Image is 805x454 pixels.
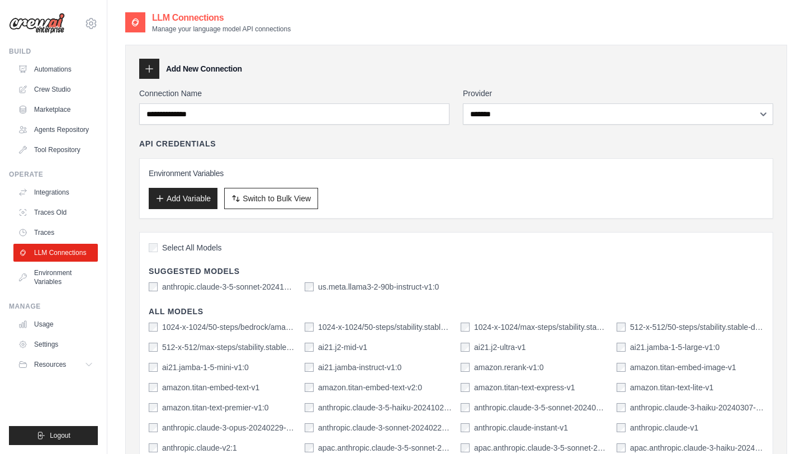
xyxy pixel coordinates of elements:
[630,382,713,393] label: amazon.titan-text-lite-v1
[13,335,98,353] a: Settings
[461,383,470,392] input: amazon.titan-text-express-v1
[34,360,66,369] span: Resources
[13,81,98,98] a: Crew Studio
[149,306,764,317] h4: All Models
[149,282,158,291] input: anthropic.claude-3-5-sonnet-20241022-v2:0
[305,363,314,372] input: ai21.jamba-instruct-v1:0
[617,323,626,332] input: 512-x-512/50-steps/stability.stable-diffusion-xl-v0
[149,443,158,452] input: anthropic.claude-v2:1
[474,442,608,453] label: apac.anthropic.claude-3-5-sonnet-20241022-v2:0
[305,343,314,352] input: ai21.j2-mid-v1
[149,383,158,392] input: amazon.titan-embed-text-v1
[162,242,222,253] span: Select All Models
[318,281,439,292] label: us.meta.llama3-2-90b-instruct-v1:0
[13,183,98,201] a: Integrations
[318,321,452,333] label: 1024-x-1024/50-steps/stability.stable-diffusion-xl-v1
[162,281,296,292] label: anthropic.claude-3-5-sonnet-20241022-v2:0
[13,315,98,333] a: Usage
[50,431,70,440] span: Logout
[166,63,242,74] h3: Add New Connection
[630,442,764,453] label: apac.anthropic.claude-3-haiku-20240307-v1:0
[162,362,249,373] label: ai21.jamba-1-5-mini-v1:0
[9,170,98,179] div: Operate
[463,88,773,99] label: Provider
[9,302,98,311] div: Manage
[461,363,470,372] input: amazon.rerank-v1:0
[474,362,544,373] label: amazon.rerank-v1:0
[13,101,98,119] a: Marketplace
[149,343,158,352] input: 512-x-512/max-steps/stability.stable-diffusion-xl-v0
[13,204,98,221] a: Traces Old
[149,266,764,277] h4: Suggested Models
[162,382,259,393] label: amazon.titan-embed-text-v1
[318,442,452,453] label: apac.anthropic.claude-3-5-sonnet-20240620-v1:0
[474,402,608,413] label: anthropic.claude-3-5-sonnet-20240620-v1:0
[139,88,449,99] label: Connection Name
[13,60,98,78] a: Automations
[474,422,568,433] label: anthropic.claude-instant-v1
[13,121,98,139] a: Agents Repository
[162,321,296,333] label: 1024-x-1024/50-steps/bedrock/amazon.nova-canvas-v1:0
[474,342,526,353] label: ai21.j2-ultra-v1
[630,321,764,333] label: 512-x-512/50-steps/stability.stable-diffusion-xl-v0
[305,423,314,432] input: anthropic.claude-3-sonnet-20240229-v1:0
[630,422,698,433] label: anthropic.claude-v1
[243,193,311,204] span: Switch to Bulk View
[13,224,98,242] a: Traces
[318,402,452,413] label: anthropic.claude-3-5-haiku-20241022-v1:0
[305,403,314,412] input: anthropic.claude-3-5-haiku-20241022-v1:0
[13,141,98,159] a: Tool Repository
[13,244,98,262] a: LLM Connections
[318,362,401,373] label: ai21.jamba-instruct-v1:0
[617,443,626,452] input: apac.anthropic.claude-3-haiku-20240307-v1:0
[461,443,470,452] input: apac.anthropic.claude-3-5-sonnet-20241022-v2:0
[149,323,158,332] input: 1024-x-1024/50-steps/bedrock/amazon.nova-canvas-v1:0
[162,342,296,353] label: 512-x-512/max-steps/stability.stable-diffusion-xl-v0
[13,264,98,291] a: Environment Variables
[617,383,626,392] input: amazon.titan-text-lite-v1
[305,383,314,392] input: amazon.titan-embed-text-v2:0
[630,362,736,373] label: amazon.titan-embed-image-v1
[162,442,237,453] label: anthropic.claude-v2:1
[152,25,291,34] p: Manage your language model API connections
[305,443,314,452] input: apac.anthropic.claude-3-5-sonnet-20240620-v1:0
[305,282,314,291] input: us.meta.llama3-2-90b-instruct-v1:0
[149,403,158,412] input: amazon.titan-text-premier-v1:0
[13,356,98,373] button: Resources
[617,343,626,352] input: ai21.jamba-1-5-large-v1:0
[139,138,216,149] h4: API Credentials
[9,426,98,445] button: Logout
[474,382,575,393] label: amazon.titan-text-express-v1
[149,243,158,252] input: Select All Models
[461,323,470,332] input: 1024-x-1024/max-steps/stability.stable-diffusion-xl-v1
[617,363,626,372] input: amazon.titan-embed-image-v1
[162,422,296,433] label: anthropic.claude-3-opus-20240229-v1:0
[9,13,65,34] img: Logo
[461,423,470,432] input: anthropic.claude-instant-v1
[149,188,217,209] button: Add Variable
[318,422,452,433] label: anthropic.claude-3-sonnet-20240229-v1:0
[474,321,608,333] label: 1024-x-1024/max-steps/stability.stable-diffusion-xl-v1
[617,403,626,412] input: anthropic.claude-3-haiku-20240307-v1:0
[630,402,764,413] label: anthropic.claude-3-haiku-20240307-v1:0
[617,423,626,432] input: anthropic.claude-v1
[149,423,158,432] input: anthropic.claude-3-opus-20240229-v1:0
[461,403,470,412] input: anthropic.claude-3-5-sonnet-20240620-v1:0
[318,342,367,353] label: ai21.j2-mid-v1
[162,402,269,413] label: amazon.titan-text-premier-v1:0
[630,342,719,353] label: ai21.jamba-1-5-large-v1:0
[149,363,158,372] input: ai21.jamba-1-5-mini-v1:0
[224,188,318,209] button: Switch to Bulk View
[305,323,314,332] input: 1024-x-1024/50-steps/stability.stable-diffusion-xl-v1
[149,168,764,179] h3: Environment Variables
[9,47,98,56] div: Build
[318,382,422,393] label: amazon.titan-embed-text-v2:0
[152,11,291,25] h2: LLM Connections
[461,343,470,352] input: ai21.j2-ultra-v1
